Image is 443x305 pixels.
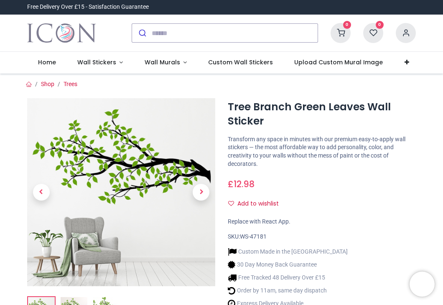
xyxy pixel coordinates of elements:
span: £ [228,178,255,190]
span: Previous [33,184,50,201]
span: Wall Stickers [77,58,116,66]
a: Logo of Icon Wall Stickers [27,21,96,45]
span: Next [193,184,209,201]
span: Wall Murals [145,58,180,66]
sup: 0 [376,21,384,29]
div: Free Delivery Over £15 - Satisfaction Guarantee [27,3,149,11]
a: Wall Murals [134,52,198,74]
a: Shop [41,81,54,87]
span: WS-47181 [240,233,267,240]
li: 30 Day Money Back Guarantee [228,260,348,269]
span: 12.98 [234,178,255,190]
h1: Tree Branch Green Leaves Wall Sticker [228,100,416,129]
li: Free Tracked 48 Delivery Over £15 [228,273,348,282]
iframe: Brevo live chat [410,272,435,297]
i: Add to wishlist [228,201,234,206]
button: Submit [132,24,152,42]
span: Upload Custom Mural Image [294,58,383,66]
li: Custom Made in the [GEOGRAPHIC_DATA] [228,247,348,256]
p: Transform any space in minutes with our premium easy-to-apply wall stickers — the most affordable... [228,135,416,168]
a: Trees [64,81,77,87]
a: Wall Stickers [66,52,134,74]
span: Custom Wall Stickers [208,58,273,66]
button: Add to wishlistAdd to wishlist [228,197,286,211]
li: Order by 11am, same day dispatch [228,286,348,295]
img: Icon Wall Stickers [27,21,96,45]
iframe: Customer reviews powered by Trustpilot [240,3,416,11]
span: Home [38,58,56,66]
img: Tree Branch Green Leaves Wall Sticker [27,98,215,286]
div: Replace with React App. [228,218,416,226]
a: Next [187,127,216,258]
sup: 0 [343,21,351,29]
div: SKU: [228,233,416,241]
a: 0 [363,29,383,36]
a: 0 [331,29,351,36]
a: Previous [27,127,56,258]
